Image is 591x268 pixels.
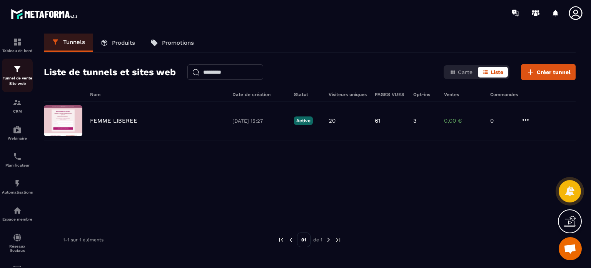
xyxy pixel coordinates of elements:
span: Carte [458,69,472,75]
p: Automatisations [2,190,33,194]
img: logo [11,7,80,21]
h6: Statut [294,92,321,97]
img: automations [13,206,22,215]
a: Tunnels [44,34,93,52]
p: 0 [490,117,513,124]
img: automations [13,125,22,134]
p: Produits [112,39,135,46]
span: Créer tunnel [537,68,571,76]
p: de 1 [313,237,322,243]
a: automationsautomationsWebinaire [2,119,33,146]
a: automationsautomationsEspace membre [2,200,33,227]
p: [DATE] 15:27 [232,118,286,124]
img: formation [13,64,22,74]
a: formationformationCRM [2,92,33,119]
button: Liste [478,67,508,78]
p: 61 [375,117,381,124]
h2: Liste de tunnels et sites web [44,64,176,80]
p: 20 [329,117,336,124]
p: CRM [2,109,33,113]
a: formationformationTableau de bord [2,32,33,59]
a: formationformationTunnel de vente Site web [2,59,33,92]
a: social-networksocial-networkRéseaux Sociaux [2,227,33,258]
p: Webinaire [2,136,33,140]
p: Planificateur [2,163,33,167]
img: automations [13,179,22,188]
h6: Opt-ins [413,92,436,97]
p: 3 [413,117,417,124]
p: Promotions [162,39,194,46]
img: scheduler [13,152,22,161]
img: social-network [13,233,22,242]
p: Active [294,116,313,125]
h6: Visiteurs uniques [329,92,367,97]
p: 0,00 € [444,117,482,124]
button: Carte [445,67,477,78]
a: automationsautomationsAutomatisations [2,173,33,200]
a: schedulerschedulerPlanificateur [2,146,33,173]
p: Tunnel de vente Site web [2,76,33,86]
p: Espace membre [2,217,33,221]
h6: PAGES VUES [375,92,406,97]
img: formation [13,37,22,47]
p: Tunnels [63,39,85,46]
img: formation [13,98,22,107]
img: next [325,236,332,243]
a: Produits [93,34,143,52]
h6: Ventes [444,92,482,97]
img: prev [287,236,294,243]
button: Créer tunnel [521,64,576,80]
p: Tableau de bord [2,49,33,53]
a: Promotions [143,34,202,52]
img: image [44,105,82,136]
img: next [335,236,342,243]
h6: Date de création [232,92,286,97]
p: 1-1 sur 1 éléments [63,237,104,243]
p: Réseaux Sociaux [2,244,33,253]
p: FEMME LIBEREE [90,117,137,124]
h6: Commandes [490,92,518,97]
div: Ouvrir le chat [559,237,582,260]
p: 01 [297,233,311,247]
span: Liste [491,69,503,75]
h6: Nom [90,92,225,97]
img: prev [278,236,285,243]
